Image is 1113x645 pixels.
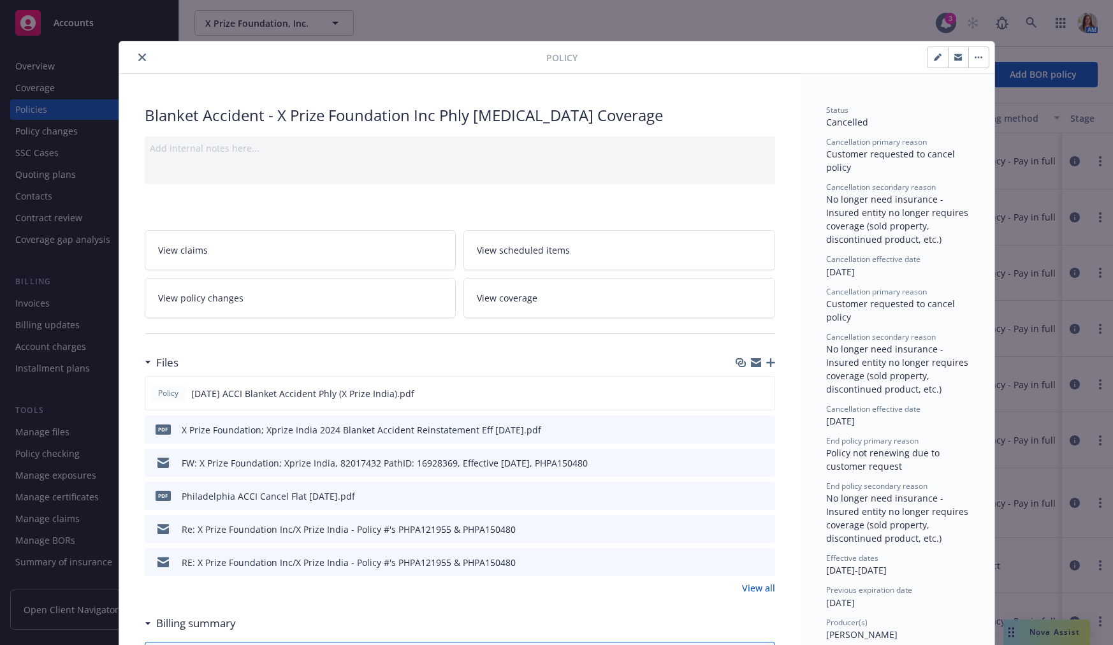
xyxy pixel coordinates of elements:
a: View all [742,581,775,595]
span: Cancellation secondary reason [826,331,936,342]
button: download file [738,489,748,503]
span: [DATE] [826,597,855,609]
h3: Billing summary [156,615,236,632]
button: preview file [759,423,770,437]
button: download file [738,423,748,437]
div: X Prize Foundation; Xprize India 2024 Blanket Accident Reinstatement Eff [DATE].pdf [182,423,541,437]
span: pdf [156,491,171,500]
button: preview file [759,456,770,470]
span: Previous expiration date [826,584,912,595]
span: [DATE] [826,415,855,427]
button: close [135,50,150,65]
span: Cancellation effective date [826,403,920,414]
div: Files [145,354,178,371]
span: [PERSON_NAME] [826,628,898,641]
a: View scheduled items [463,230,775,270]
span: [DATE] [826,266,855,278]
span: [DATE] ACCI Blanket Accident Phly (X Prize India).pdf [191,387,414,400]
a: View claims [145,230,456,270]
span: View claims [158,243,208,257]
span: No longer need insurance - Insured entity no longer requires coverage (sold property, discontinue... [826,343,971,395]
button: download file [738,523,748,536]
span: Customer requested to cancel policy [826,298,957,323]
button: download file [738,556,748,569]
span: End policy primary reason [826,435,919,446]
button: download file [738,387,748,400]
span: Policy not renewing due to customer request [826,447,942,472]
span: No longer need insurance - Insured entity no longer requires coverage (sold property, discontinue... [826,492,971,544]
div: FW: X Prize Foundation; Xprize India, 82017432 PathID: 16928369, Effective [DATE], PHPA150480 [182,456,588,470]
span: Effective dates [826,553,878,563]
span: View scheduled items [477,243,570,257]
span: Cancellation secondary reason [826,182,936,192]
div: Add internal notes here... [150,141,770,155]
h3: Files [156,354,178,371]
span: pdf [156,424,171,434]
span: View coverage [477,291,537,305]
a: View policy changes [145,278,456,318]
span: Cancellation primary reason [826,286,927,297]
a: View coverage [463,278,775,318]
button: preview file [759,523,770,536]
div: Blanket Accident - X Prize Foundation Inc Phly [MEDICAL_DATA] Coverage [145,105,775,126]
span: Status [826,105,848,115]
span: Cancelled [826,116,868,128]
div: Philadelphia ACCI Cancel Flat [DATE].pdf [182,489,355,503]
div: Re: X Prize Foundation Inc/X Prize India - Policy #'s PHPA121955 & PHPA150480 [182,523,516,536]
span: Cancellation primary reason [826,136,927,147]
button: download file [738,456,748,470]
span: Customer requested to cancel policy [826,148,957,173]
div: Billing summary [145,615,236,632]
span: Cancellation effective date [826,254,920,265]
span: No longer need insurance - Insured entity no longer requires coverage (sold property, discontinue... [826,193,971,245]
div: [DATE] - [DATE] [826,553,969,577]
span: Policy [546,51,578,64]
span: View policy changes [158,291,244,305]
button: preview file [759,489,770,503]
div: RE: X Prize Foundation Inc/X Prize India - Policy #'s PHPA121955 & PHPA150480 [182,556,516,569]
span: End policy secondary reason [826,481,927,491]
span: Policy [156,388,181,399]
button: preview file [759,556,770,569]
button: preview file [758,387,769,400]
span: Producer(s) [826,617,868,628]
